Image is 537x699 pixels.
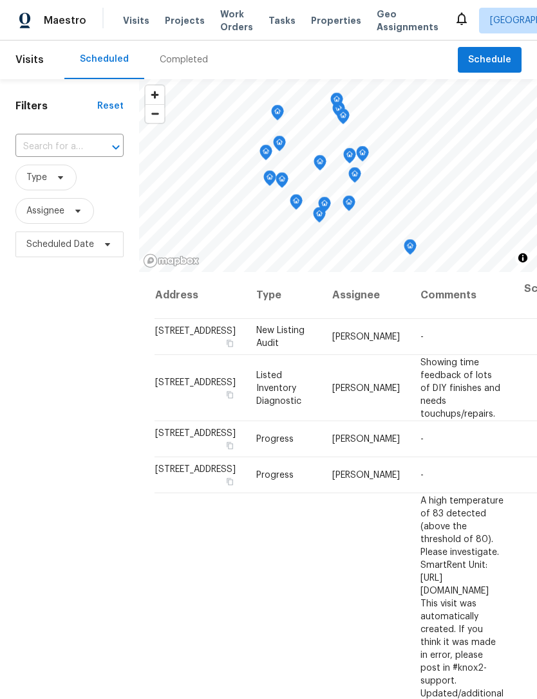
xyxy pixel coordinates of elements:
[420,332,424,341] span: -
[332,435,400,444] span: [PERSON_NAME]
[420,435,424,444] span: -
[348,167,361,187] div: Map marker
[155,272,246,319] th: Address
[290,194,303,214] div: Map marker
[220,8,253,33] span: Work Orders
[468,52,511,68] span: Schedule
[146,104,164,123] button: Zoom out
[318,197,331,217] div: Map marker
[146,105,164,123] span: Zoom out
[276,172,288,192] div: Map marker
[246,272,322,319] th: Type
[155,465,236,474] span: [STREET_ADDRESS]
[26,238,94,251] span: Scheduled Date
[322,272,410,319] th: Assignee
[332,383,400,392] span: [PERSON_NAME]
[26,171,47,184] span: Type
[155,429,236,438] span: [STREET_ADDRESS]
[15,137,88,157] input: Search for an address...
[356,146,369,166] div: Map marker
[44,14,86,27] span: Maestro
[410,272,514,319] th: Comments
[15,100,97,113] h1: Filters
[155,327,236,336] span: [STREET_ADDRESS]
[343,195,355,215] div: Map marker
[224,440,236,451] button: Copy Address
[155,377,236,386] span: [STREET_ADDRESS]
[420,358,500,418] span: Showing time feedback of lots of DIY finishes and needs touchups/repairs.
[256,370,301,405] span: Listed Inventory Diagnostic
[224,338,236,349] button: Copy Address
[337,109,350,129] div: Map marker
[80,53,129,66] div: Scheduled
[256,435,294,444] span: Progress
[107,138,125,156] button: Open
[15,46,44,74] span: Visits
[273,136,286,156] div: Map marker
[26,204,64,217] span: Assignee
[515,250,531,266] button: Toggle attribution
[263,170,276,190] div: Map marker
[377,8,438,33] span: Geo Assignments
[160,53,208,66] div: Completed
[146,86,164,104] button: Zoom in
[311,14,361,27] span: Properties
[332,332,400,341] span: [PERSON_NAME]
[165,14,205,27] span: Projects
[97,100,124,113] div: Reset
[404,239,417,259] div: Map marker
[420,471,424,480] span: -
[256,326,305,348] span: New Listing Audit
[458,47,522,73] button: Schedule
[123,14,149,27] span: Visits
[224,388,236,400] button: Copy Address
[343,148,356,168] div: Map marker
[271,105,284,125] div: Map marker
[314,155,326,175] div: Map marker
[313,207,326,227] div: Map marker
[143,253,200,268] a: Mapbox homepage
[259,145,272,165] div: Map marker
[519,251,527,265] span: Toggle attribution
[268,16,296,25] span: Tasks
[332,471,400,480] span: [PERSON_NAME]
[256,471,294,480] span: Progress
[330,93,343,113] div: Map marker
[224,476,236,487] button: Copy Address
